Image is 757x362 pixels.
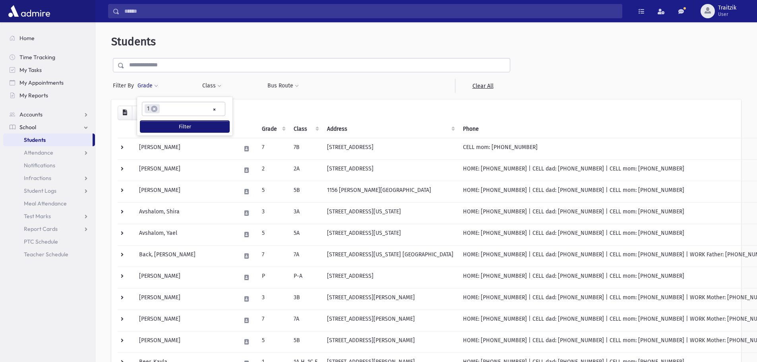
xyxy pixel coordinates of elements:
[19,79,64,86] span: My Appointments
[257,224,289,245] td: 5
[145,104,160,113] li: 1
[289,138,322,159] td: 7B
[134,159,236,181] td: [PERSON_NAME]
[6,3,52,19] img: AdmirePro
[322,245,458,267] td: [STREET_ADDRESS][US_STATE] [GEOGRAPHIC_DATA]
[257,138,289,159] td: 7
[3,248,95,261] a: Teacher Schedule
[151,106,157,112] span: ×
[3,159,95,172] a: Notifications
[3,172,95,184] a: Infractions
[118,106,132,120] button: CSV
[289,181,322,202] td: 5B
[322,202,458,224] td: [STREET_ADDRESS][US_STATE]
[289,245,322,267] td: 7A
[289,202,322,224] td: 3A
[289,331,322,352] td: 5B
[257,120,289,138] th: Grade: activate to sort column ascending
[257,288,289,310] td: 3
[19,92,48,99] span: My Reports
[19,111,43,118] span: Accounts
[134,138,236,159] td: [PERSON_NAME]
[257,181,289,202] td: 5
[24,162,55,169] span: Notifications
[322,181,458,202] td: 1156 [PERSON_NAME][GEOGRAPHIC_DATA]
[24,149,53,156] span: Attendance
[257,202,289,224] td: 3
[322,138,458,159] td: [STREET_ADDRESS]
[19,124,36,131] span: School
[132,106,148,120] button: Print
[289,159,322,181] td: 2A
[19,35,35,42] span: Home
[455,79,510,93] a: Clear All
[3,134,93,146] a: Students
[134,224,236,245] td: Avshalom, Yael
[140,121,229,132] button: Filter
[3,210,95,223] a: Test Marks
[24,225,58,232] span: Report Cards
[24,136,46,143] span: Students
[3,64,95,76] a: My Tasks
[134,120,236,138] th: Student: activate to sort column descending
[289,310,322,331] td: 7A
[24,174,51,182] span: Infractions
[3,108,95,121] a: Accounts
[24,200,67,207] span: Meal Attendance
[3,76,95,89] a: My Appointments
[322,331,458,352] td: [STREET_ADDRESS][PERSON_NAME]
[322,310,458,331] td: [STREET_ADDRESS][PERSON_NAME]
[134,245,236,267] td: Back, [PERSON_NAME]
[134,331,236,352] td: [PERSON_NAME]
[137,79,159,93] button: Grade
[202,79,222,93] button: Class
[24,187,56,194] span: Student Logs
[322,267,458,288] td: [STREET_ADDRESS]
[111,35,156,48] span: Students
[134,310,236,331] td: [PERSON_NAME]
[322,288,458,310] td: [STREET_ADDRESS][PERSON_NAME]
[19,66,42,74] span: My Tasks
[257,331,289,352] td: 5
[3,121,95,134] a: School
[257,159,289,181] td: 2
[3,184,95,197] a: Student Logs
[3,32,95,45] a: Home
[134,181,236,202] td: [PERSON_NAME]
[3,51,95,64] a: Time Tracking
[213,105,216,114] span: Remove all items
[289,288,322,310] td: 3B
[24,238,58,245] span: PTC Schedule
[289,120,322,138] th: Class: activate to sort column ascending
[257,245,289,267] td: 7
[134,202,236,224] td: Avshalom, Shira
[257,267,289,288] td: P
[322,224,458,245] td: [STREET_ADDRESS][US_STATE]
[24,213,51,220] span: Test Marks
[718,5,736,11] span: Traitzik
[19,54,55,61] span: Time Tracking
[120,4,622,18] input: Search
[134,267,236,288] td: [PERSON_NAME]
[3,223,95,235] a: Report Cards
[3,197,95,210] a: Meal Attendance
[322,159,458,181] td: [STREET_ADDRESS]
[3,89,95,102] a: My Reports
[718,11,736,17] span: User
[289,267,322,288] td: P-A
[113,81,137,90] span: Filter By
[134,288,236,310] td: [PERSON_NAME]
[24,251,68,258] span: Teacher Schedule
[322,120,458,138] th: Address: activate to sort column ascending
[257,310,289,331] td: 7
[267,79,299,93] button: Bus Route
[3,235,95,248] a: PTC Schedule
[289,224,322,245] td: 5A
[3,146,95,159] a: Attendance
